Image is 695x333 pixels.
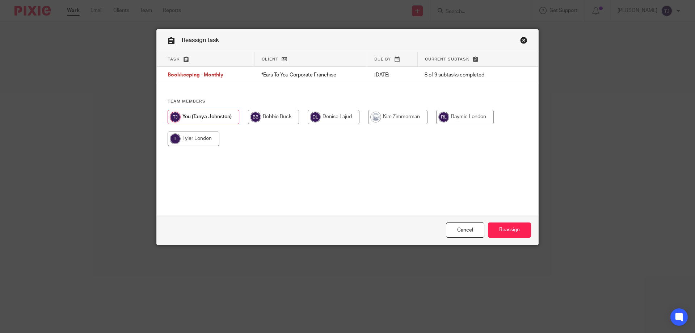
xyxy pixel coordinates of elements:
p: *Ears To You Corporate Franchise [261,71,359,79]
a: Close this dialog window [520,37,527,46]
td: 8 of 9 subtasks completed [417,67,511,84]
a: Close this dialog window [446,222,484,238]
h4: Team members [168,99,527,104]
span: Due by [374,57,391,61]
span: Bookkeeping - Monthly [168,73,223,78]
span: Task [168,57,180,61]
input: Reassign [488,222,531,238]
span: Current subtask [425,57,469,61]
span: Client [262,57,278,61]
p: [DATE] [374,71,410,79]
span: Reassign task [182,37,219,43]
